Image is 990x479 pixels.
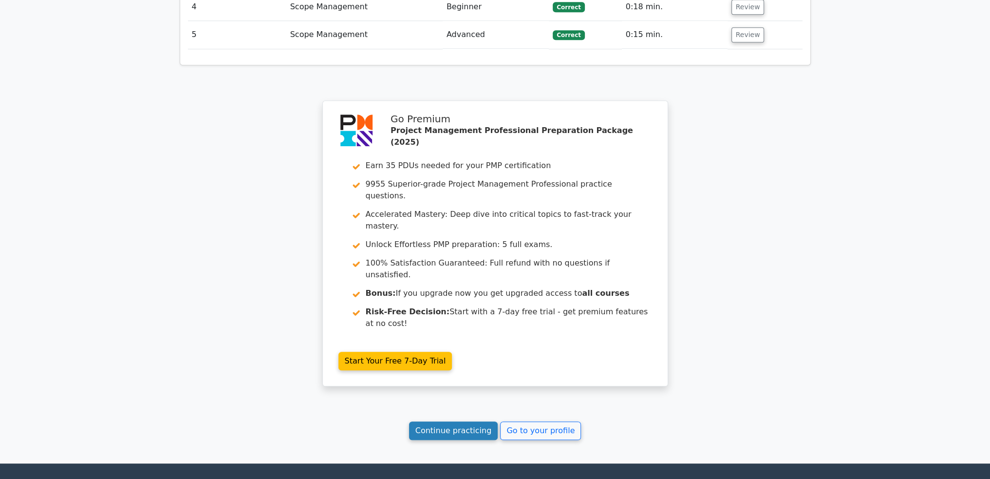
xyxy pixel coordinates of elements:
button: Review [731,27,765,42]
span: Correct [553,30,584,40]
td: Advanced [443,21,549,49]
span: Correct [553,2,584,12]
a: Continue practicing [409,422,498,440]
td: 5 [188,21,286,49]
a: Go to your profile [500,422,581,440]
a: Start Your Free 7-Day Trial [338,352,452,370]
td: Scope Management [286,21,443,49]
td: 0:15 min. [622,21,728,49]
